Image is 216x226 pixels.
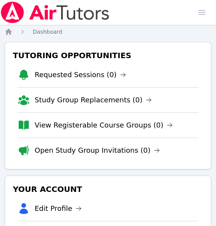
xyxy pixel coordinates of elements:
[33,29,62,35] span: Dashboard
[35,145,160,156] a: Open Study Group Invitations (0)
[33,28,62,36] a: Dashboard
[35,69,126,80] a: Requested Sessions (0)
[35,95,152,105] a: Study Group Replacements (0)
[11,182,205,196] h3: Your Account
[11,48,205,62] h3: Tutoring Opportunities
[35,203,82,214] a: Edit Profile
[5,28,211,36] nav: Breadcrumb
[35,120,173,131] a: View Registerable Course Groups (0)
